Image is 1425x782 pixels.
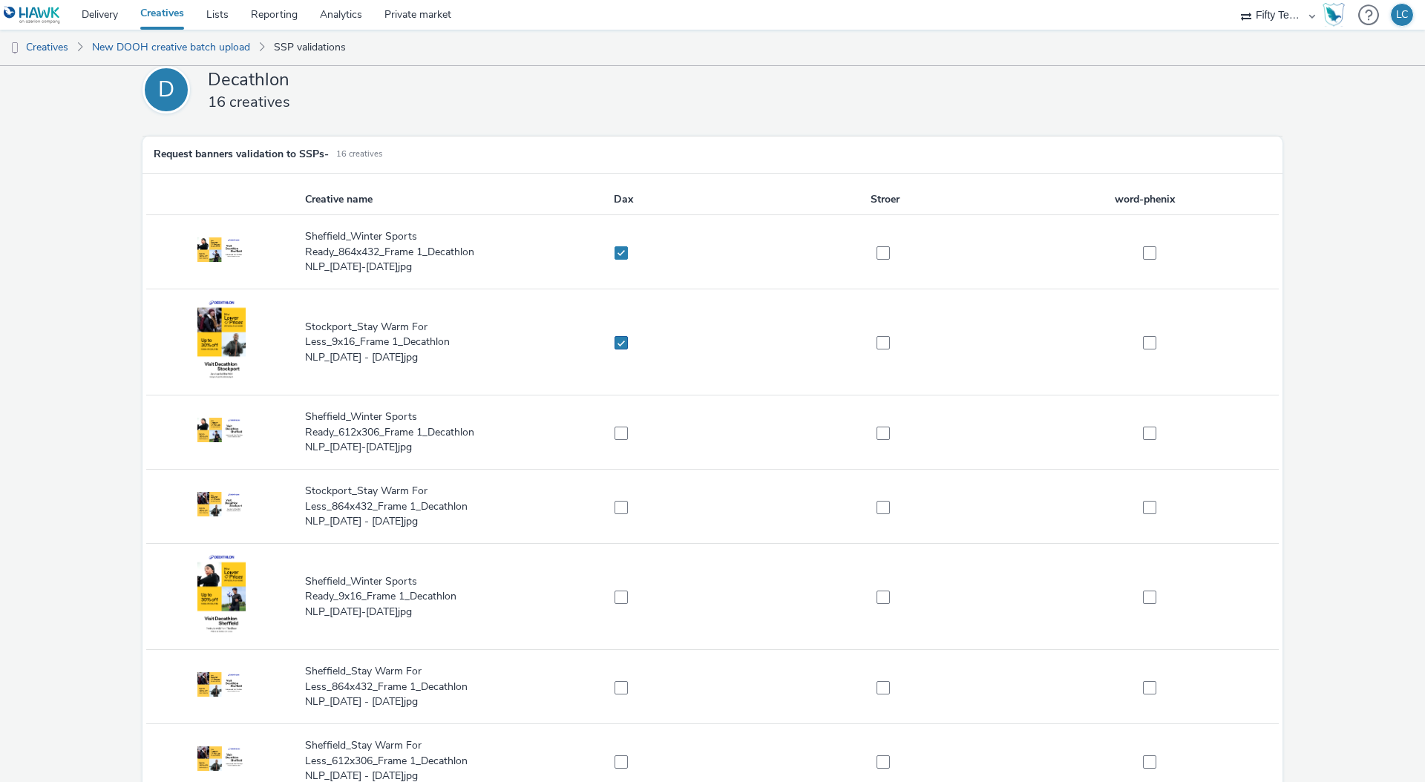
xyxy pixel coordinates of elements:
td: Sheffield_Winter Sports Ready_9x16_Frame 1_Decathlon NLP_[DATE]-[DATE]jpg [304,544,492,650]
img: undefined Logo [4,6,61,24]
td: Sheffield_Winter Sports Ready_864x432_Frame 1_Decathlon NLP_[DATE]-[DATE]jpg [304,215,492,289]
th: Dax [492,185,754,215]
img: Preview [197,418,246,442]
th: word-phenix [1017,185,1279,215]
a: Hawk Academy [1323,3,1351,27]
h3: 16 creatives [208,92,876,112]
td: Stockport_Stay Warm For Less_9x16_Frame 1_Decathlon NLP_[DATE] - [DATE]jpg [304,289,492,395]
img: Preview [197,297,246,383]
img: Preview [197,551,246,637]
div: LC [1396,4,1408,26]
img: Preview [197,746,246,771]
img: Hawk Academy [1323,3,1345,27]
div: D [158,69,174,111]
img: dooh [7,41,22,56]
h5: Request banners validation to SSPs - [154,148,329,162]
h2: Decathlon [208,68,876,91]
td: Sheffield_Stay Warm For Less_864x432_Frame 1_Decathlon NLP_[DATE] - [DATE]jpg [304,650,492,724]
th: Stroer [754,185,1016,215]
th: Creative name [304,185,492,215]
small: 16 creatives [336,148,382,160]
img: Preview [197,492,246,516]
img: Preview [197,237,246,262]
a: D [142,66,196,114]
td: Stockport_Stay Warm For Less_864x432_Frame 1_Decathlon NLP_[DATE] - [DATE]jpg [304,470,492,544]
img: Preview [197,672,246,697]
a: New DOOH creative batch upload [85,30,258,65]
a: SSP validations [266,30,353,65]
td: Sheffield_Winter Sports Ready_612x306_Frame 1_Decathlon NLP_[DATE]-[DATE]jpg [304,395,492,470]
